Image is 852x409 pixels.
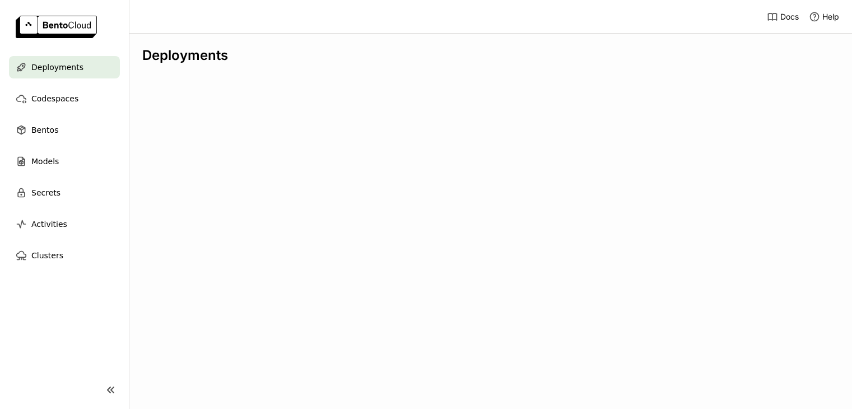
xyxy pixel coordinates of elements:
span: Bentos [31,123,58,137]
a: Models [9,150,120,173]
span: Help [822,12,839,22]
span: Activities [31,217,67,231]
span: Secrets [31,186,60,199]
a: Docs [767,11,799,22]
span: Clusters [31,249,63,262]
a: Secrets [9,182,120,204]
span: Docs [780,12,799,22]
img: logo [16,16,97,38]
a: Bentos [9,119,120,141]
span: Models [31,155,59,168]
div: Deployments [142,47,839,64]
div: Help [809,11,839,22]
span: Deployments [31,61,83,74]
span: Codespaces [31,92,78,105]
a: Activities [9,213,120,235]
a: Clusters [9,244,120,267]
